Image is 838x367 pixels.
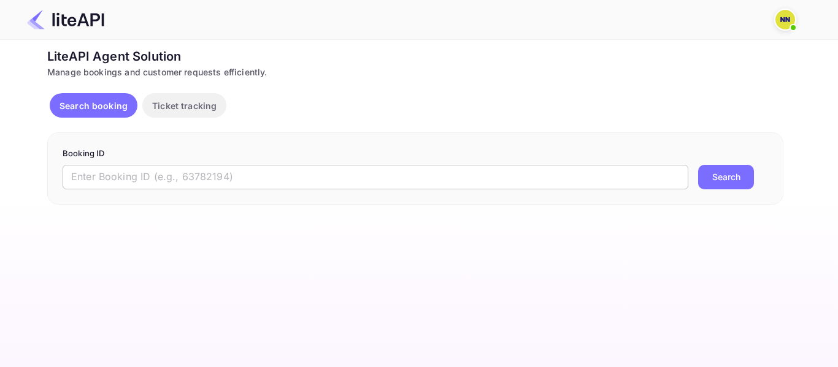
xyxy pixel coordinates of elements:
[27,10,104,29] img: LiteAPI Logo
[63,148,768,160] p: Booking ID
[60,99,128,112] p: Search booking
[63,165,688,189] input: Enter Booking ID (e.g., 63782194)
[152,99,217,112] p: Ticket tracking
[47,47,783,66] div: LiteAPI Agent Solution
[47,66,783,78] div: Manage bookings and customer requests efficiently.
[698,165,754,189] button: Search
[775,10,795,29] img: N/A N/A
